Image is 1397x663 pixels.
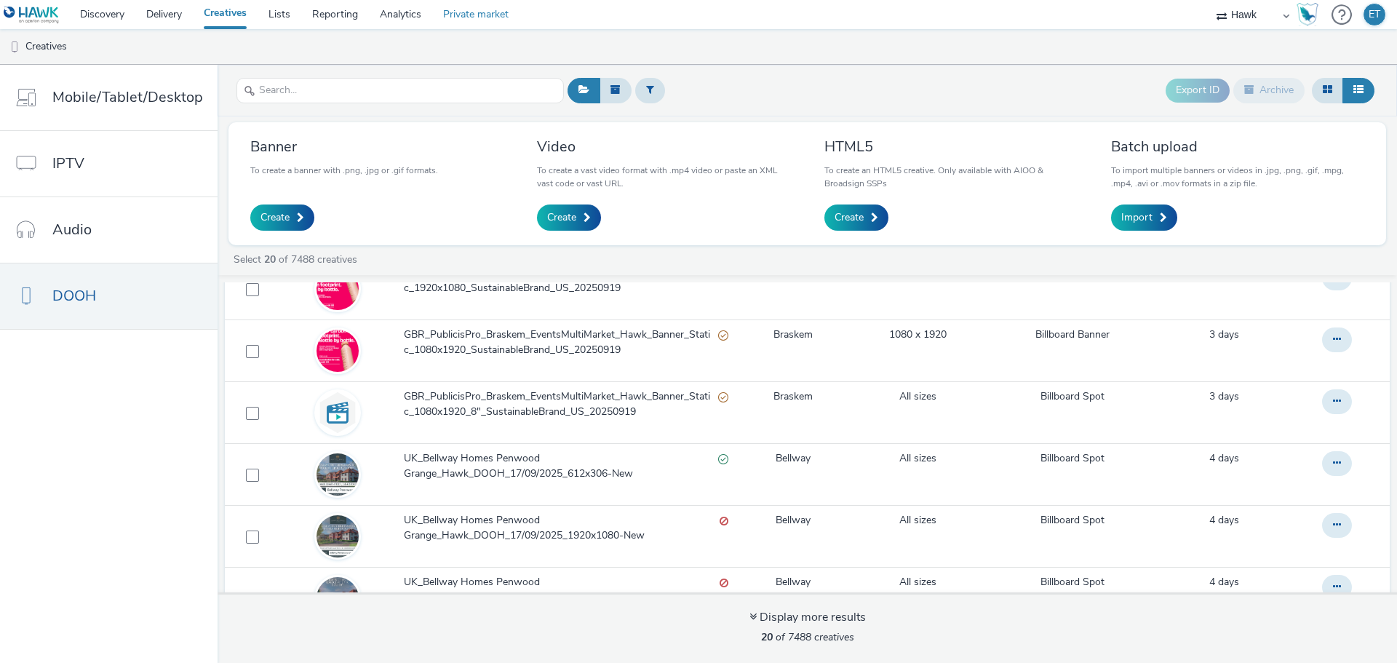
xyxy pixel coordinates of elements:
[1111,205,1177,231] a: Import
[404,451,734,488] a: UK_Bellway Homes Penwood Grange_Hawk_DOOH_17/09/2025_612x306-NewValid
[773,327,813,342] a: Braskem
[250,137,438,156] h3: Banner
[1342,78,1374,103] button: Table
[404,575,720,605] span: UK_Bellway Homes Penwood Grange_Hawk_DOOH_17/09/2025_1080x1920-New
[404,513,734,550] a: UK_Bellway Homes Penwood Grange_Hawk_DOOH_17/09/2025_1920x1080-NewInvalid
[1369,4,1380,25] div: ET
[537,137,790,156] h3: Video
[824,164,1078,190] p: To create an HTML5 creative. Only available with AIOO & Broadsign SSPs
[1111,137,1364,156] h3: Batch upload
[899,513,936,528] a: All sizes
[776,575,811,589] a: Bellway
[236,78,564,103] input: Search...
[1297,3,1318,26] img: Hawk Academy
[1040,451,1105,466] a: Billboard Spot
[835,210,864,225] span: Create
[776,513,811,528] a: Bellway
[889,327,947,342] a: 1080 x 1920
[404,451,718,481] span: UK_Bellway Homes Penwood Grange_Hawk_DOOH_17/09/2025_612x306-New
[317,268,359,310] img: 8361b73a-b711-4a09-aba4-f11d36f6d5e1.jpg
[773,389,813,404] a: Braskem
[1166,79,1230,102] button: Export ID
[404,327,734,365] a: GBR_PublicisPro_Braskem_EventsMultiMarket_Hawk_Banner_Static_1080x1920_SustainableBrand_US_202509...
[404,327,718,357] span: GBR_PublicisPro_Braskem_EventsMultiMarket_Hawk_Banner_Static_1080x1920_SustainableBrand_US_20250919
[824,137,1078,156] h3: HTML5
[1209,575,1239,589] span: 4 days
[749,609,866,626] div: Display more results
[899,575,936,589] a: All sizes
[317,515,359,557] img: fe9d2ef8-3a5a-4077-a14b-ed6a2722beb5.jpg
[1209,389,1239,403] span: 3 days
[7,40,22,55] img: dooh
[720,575,728,590] div: Invalid
[1035,327,1110,342] a: Billboard Banner
[718,327,728,343] div: Partially valid
[761,630,854,644] span: of 7488 creatives
[250,164,438,177] p: To create a banner with .png, .jpg or .gif formats.
[317,453,359,496] img: 77c8b5a0-6ead-441c-af0b-b19ea0243131.jpg
[52,285,96,306] span: DOOH
[1297,3,1324,26] a: Hawk Academy
[537,164,790,190] p: To create a vast video format with .mp4 video or paste an XML vast code or vast URL.
[1312,78,1343,103] button: Grid
[824,205,888,231] a: Create
[1040,513,1105,528] a: Billboard Spot
[1040,389,1105,404] a: Billboard Spot
[404,389,718,419] span: GBR_PublicisPro_Braskem_EventsMultiMarket_Hawk_Banner_Static_1080x1920_8"_SustainableBrand_US_202...
[1209,451,1239,465] span: 4 days
[537,205,601,231] a: Create
[899,451,936,466] a: All sizes
[404,389,734,426] a: GBR_PublicisPro_Braskem_EventsMultiMarket_Hawk_Banner_Static_1080x1920_8"_SustainableBrand_US_202...
[1209,575,1239,589] a: 18 September 2025, 18:00
[547,210,576,225] span: Create
[1209,513,1239,527] span: 4 days
[52,153,84,174] span: IPTV
[4,6,60,24] img: undefined Logo
[1111,164,1364,190] p: To import multiple banners or videos in .jpg, .png, .gif, .mpg, .mp4, .avi or .mov formats in a z...
[1121,210,1153,225] span: Import
[1040,575,1105,589] a: Billboard Spot
[404,513,720,543] span: UK_Bellway Homes Penwood Grange_Hawk_DOOH_17/09/2025_1920x1080-New
[264,253,276,266] strong: 20
[317,392,359,434] img: video.svg
[718,451,728,467] div: Valid
[260,210,290,225] span: Create
[250,205,314,231] a: Create
[761,630,773,644] strong: 20
[899,389,936,404] a: All sizes
[1233,78,1305,103] button: Archive
[232,253,363,266] a: Select of 7488 creatives
[1209,451,1239,466] a: 18 September 2025, 18:01
[1209,327,1239,341] span: 3 days
[52,219,92,240] span: Audio
[776,451,811,466] a: Bellway
[718,389,728,405] div: Partially valid
[1209,389,1239,404] a: 19 September 2025, 19:41
[52,87,203,108] span: Mobile/Tablet/Desktop
[720,513,728,528] div: Invalid
[317,314,359,389] img: 277e82a8-4832-403a-a2d4-9545ff9e542d.jpg
[1209,327,1239,342] a: 19 September 2025, 19:41
[404,575,734,612] a: UK_Bellway Homes Penwood Grange_Hawk_DOOH_17/09/2025_1080x1920-NewInvalid
[404,266,734,303] a: GBR_PublicisPro_Braskem_EventsMultiMarket_Hawk_Banner_Static_1920x1080_SustainableBrand_US_202509...
[1209,513,1239,528] a: 18 September 2025, 18:00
